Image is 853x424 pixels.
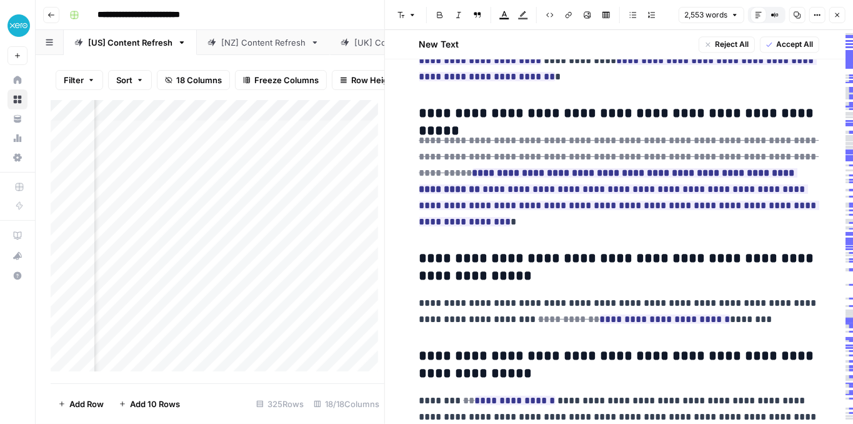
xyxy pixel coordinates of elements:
span: 2,553 words [684,9,727,21]
span: Accept All [777,39,814,50]
h2: New Text [419,38,459,51]
span: Row Height [351,74,396,86]
span: Add Row [69,398,104,410]
a: Usage [7,128,27,148]
button: What's new? [7,246,27,266]
div: [US] Content Refresh [88,36,172,49]
button: Sort [108,70,152,90]
div: 325 Rows [251,394,309,414]
div: [NZ] Content Refresh [221,36,306,49]
a: Home [7,70,27,90]
div: What's new? [8,246,27,265]
span: Freeze Columns [254,74,319,86]
a: Settings [7,148,27,168]
span: 18 Columns [176,74,222,86]
span: Add 10 Rows [130,398,180,410]
a: Your Data [7,109,27,129]
a: AirOps Academy [7,226,27,246]
button: Add Row [51,394,111,414]
a: [[GEOGRAPHIC_DATA]] Content Refresh [330,30,536,55]
a: [US] Content Refresh [64,30,197,55]
span: Reject All [716,39,749,50]
div: [[GEOGRAPHIC_DATA]] Content Refresh [354,36,512,49]
a: [NZ] Content Refresh [197,30,330,55]
div: 18/18 Columns [309,394,384,414]
button: Freeze Columns [235,70,327,90]
button: Workspace: XeroOps [7,10,27,41]
button: Row Height [332,70,404,90]
button: 2,553 words [679,7,744,23]
button: Add 10 Rows [111,394,187,414]
button: Reject All [699,36,755,53]
span: Sort [116,74,132,86]
button: Filter [56,70,103,90]
button: Accept All [760,36,819,53]
img: XeroOps Logo [7,14,30,37]
a: Browse [7,89,27,109]
button: Help + Support [7,266,27,286]
button: 18 Columns [157,70,230,90]
span: Filter [64,74,84,86]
